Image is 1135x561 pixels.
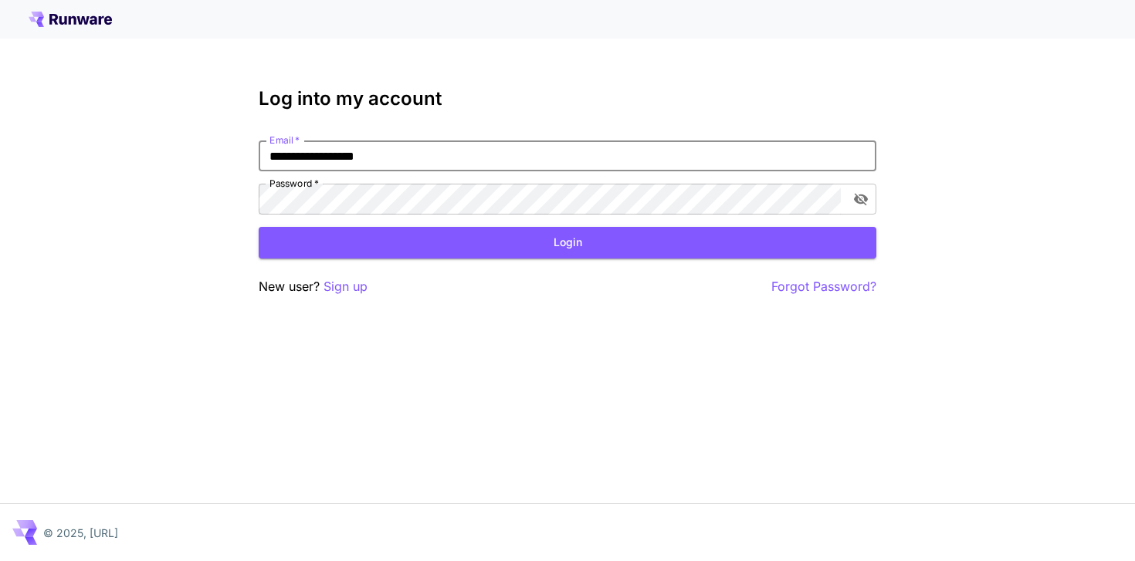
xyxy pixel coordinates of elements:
button: Forgot Password? [771,277,876,296]
p: New user? [259,277,368,296]
label: Password [269,177,319,190]
button: Sign up [324,277,368,296]
label: Email [269,133,300,147]
button: Login [259,227,876,259]
h3: Log into my account [259,88,876,110]
button: toggle password visibility [847,185,875,213]
p: © 2025, [URL] [43,525,118,541]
